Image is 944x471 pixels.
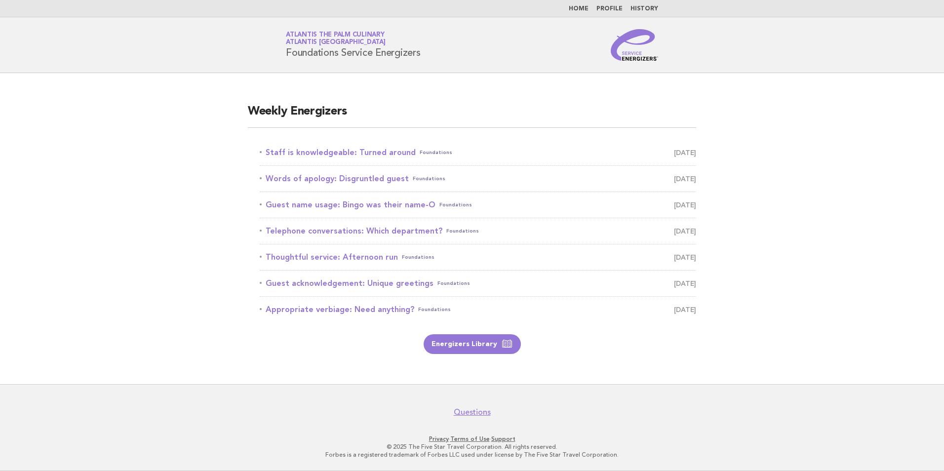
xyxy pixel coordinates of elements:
a: History [630,6,658,12]
span: [DATE] [674,224,696,238]
p: Forbes is a registered trademark of Forbes LLC used under license by The Five Star Travel Corpora... [170,451,774,459]
span: Foundations [437,276,470,290]
a: Guest name usage: Bingo was their name-OFoundations [DATE] [260,198,696,212]
a: Thoughtful service: Afternoon runFoundations [DATE] [260,250,696,264]
span: [DATE] [674,198,696,212]
span: [DATE] [674,146,696,159]
span: Foundations [418,303,451,316]
span: Foundations [439,198,472,212]
a: Profile [596,6,623,12]
span: [DATE] [674,250,696,264]
span: Foundations [446,224,479,238]
a: Energizers Library [424,334,521,354]
span: [DATE] [674,172,696,186]
a: Telephone conversations: Which department?Foundations [DATE] [260,224,696,238]
span: Atlantis [GEOGRAPHIC_DATA] [286,39,386,46]
p: · · [170,435,774,443]
span: [DATE] [674,303,696,316]
span: Foundations [402,250,434,264]
span: Foundations [413,172,445,186]
a: Atlantis The Palm CulinaryAtlantis [GEOGRAPHIC_DATA] [286,32,386,45]
a: Terms of Use [450,435,490,442]
p: © 2025 The Five Star Travel Corporation. All rights reserved. [170,443,774,451]
span: Foundations [420,146,452,159]
a: Privacy [429,435,449,442]
a: Support [491,435,515,442]
h1: Foundations Service Energizers [286,32,421,58]
a: Words of apology: Disgruntled guestFoundations [DATE] [260,172,696,186]
a: Questions [454,407,491,417]
a: Guest acknowledgement: Unique greetingsFoundations [DATE] [260,276,696,290]
h2: Weekly Energizers [248,104,696,128]
span: [DATE] [674,276,696,290]
a: Staff is knowledgeable: Turned aroundFoundations [DATE] [260,146,696,159]
a: Appropriate verbiage: Need anything?Foundations [DATE] [260,303,696,316]
img: Service Energizers [611,29,658,61]
a: Home [569,6,589,12]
